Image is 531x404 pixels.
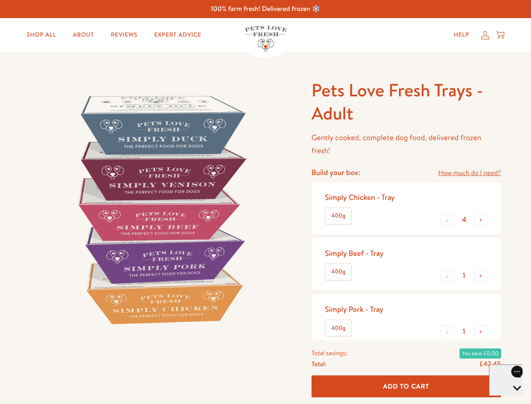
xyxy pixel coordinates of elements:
[438,167,501,179] a: How much do I need?
[312,131,501,157] p: Gently cooked, complete dog food, delivered frozen fresh!
[325,248,383,258] div: Simply Beef - Tray
[474,325,488,338] button: +
[312,167,360,177] h4: Build your box:
[30,79,291,340] img: Pets Love Fresh Trays - Adult
[312,79,501,125] h1: Pets Love Fresh Trays - Adult
[325,304,383,314] div: Simply Pork - Tray
[312,348,347,359] span: Total savings:
[148,27,208,43] a: Expert Advice
[326,320,351,336] label: 400g
[383,382,429,391] span: Add To Cart
[441,269,454,282] button: -
[489,364,523,396] iframe: Gorgias live chat messenger
[441,213,454,226] button: -
[312,375,501,398] button: Add To Cart
[20,27,63,43] a: Shop All
[474,269,488,282] button: +
[441,325,454,338] button: -
[312,359,326,369] span: Total:
[326,208,351,224] label: 400g
[474,213,488,226] button: +
[245,26,287,51] img: Pets Love Fresh
[326,264,351,280] label: 400g
[447,27,476,43] a: Help
[325,192,395,202] div: Simply Chicken - Tray
[104,27,144,43] a: Reviews
[479,359,501,369] span: £42.45
[460,348,501,359] span: You save £0.00
[66,27,100,43] a: About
